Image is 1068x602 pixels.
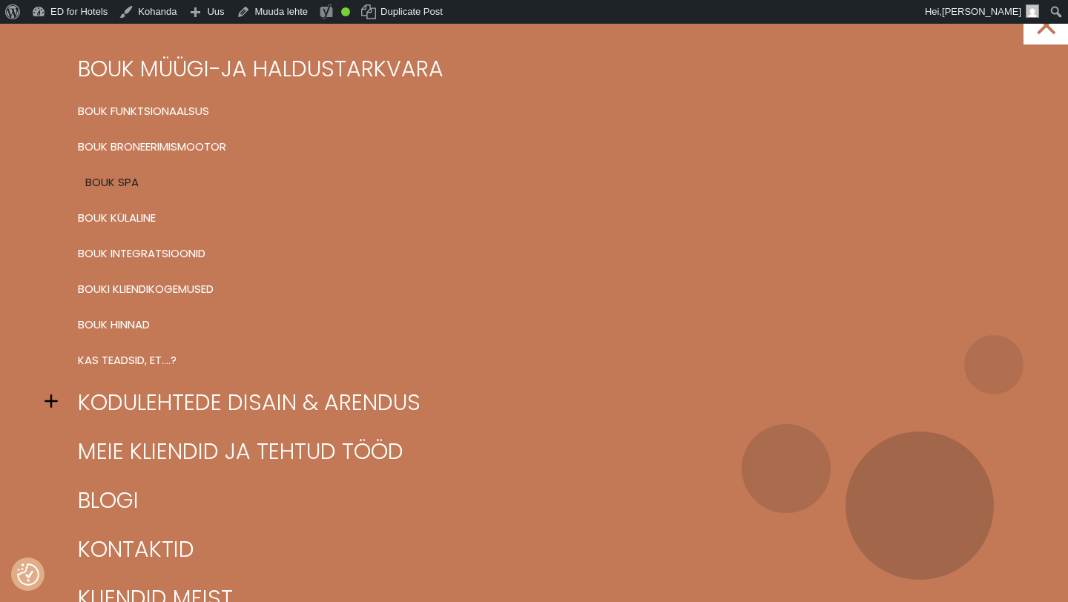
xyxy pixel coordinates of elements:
span: [PERSON_NAME] [942,6,1021,17]
a: BOUK BRONEERIMISMOOTOR [67,129,1023,165]
a: BOUK FUNKTSIONAALSUS [67,93,1023,129]
a: Kontaktid [67,525,1023,574]
a: Meie kliendid ja tehtud tööd [67,427,1023,476]
img: Revisit consent button [17,563,39,586]
a: BOUK INTEGRATSIOONID [67,236,1023,271]
div: Good [341,7,350,16]
a: BOUK SPA [74,165,1031,200]
a: Kodulehtede disain & arendus [67,378,1023,427]
a: BOUK KÜLALINE [67,200,1023,236]
a: BOUK hinnad [67,307,1023,343]
a: Kas teadsid, et….? [67,343,1023,378]
a: BOUK müügi-ja haldustarkvara [67,44,1023,93]
a: Blogi [67,476,1023,525]
a: BOUKi kliendikogemused [67,271,1023,307]
button: Nõusolekueelistused [17,563,39,586]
